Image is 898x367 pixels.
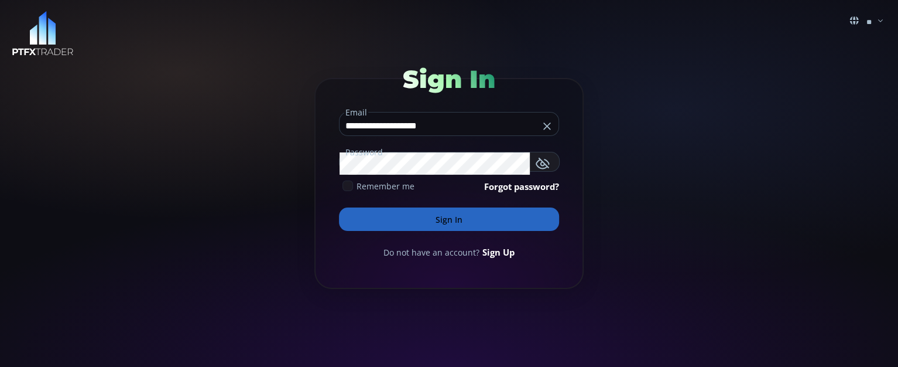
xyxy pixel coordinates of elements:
a: Forgot password? [484,180,559,193]
img: LOGO [12,11,74,56]
span: Remember me [357,180,414,192]
button: Sign In [339,208,559,231]
div: Do not have an account? [339,246,559,259]
a: Sign Up [482,246,515,259]
span: Sign In [403,64,495,94]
